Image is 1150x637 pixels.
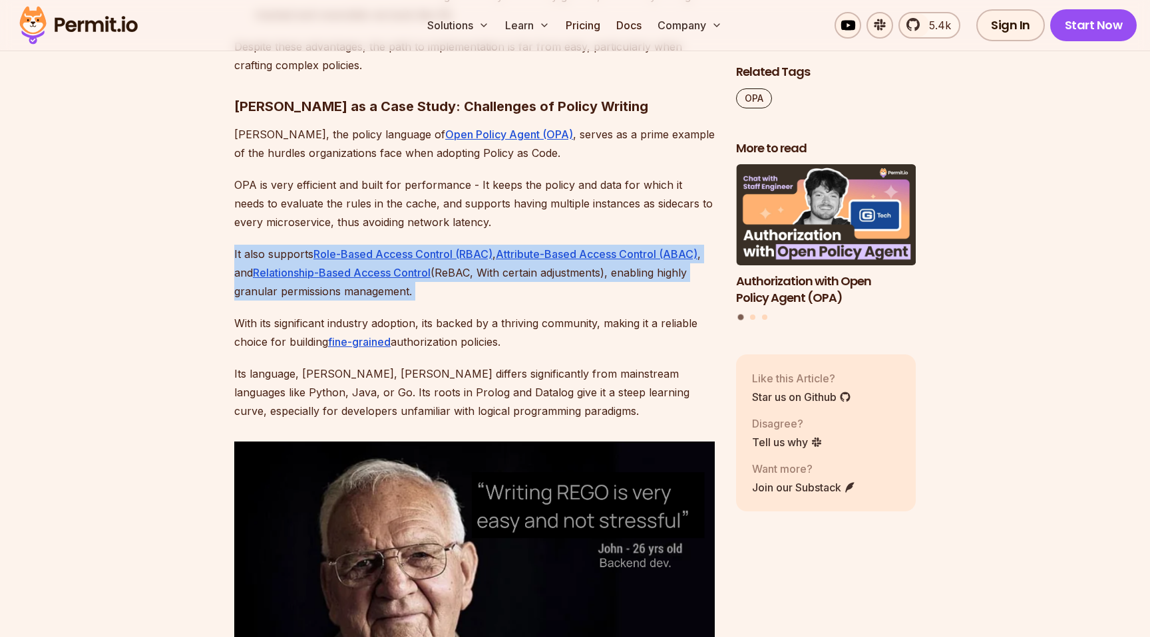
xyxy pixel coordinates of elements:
[1050,9,1137,41] a: Start Now
[234,314,715,351] p: With its significant industry adoption, its backed by a thriving community, making it a reliable ...
[921,17,951,33] span: 5.4k
[736,88,772,108] a: OPA
[13,3,144,48] img: Permit logo
[611,12,647,39] a: Docs
[976,9,1045,41] a: Sign In
[234,176,715,231] p: OPA is very efficient and built for performance - It keeps the policy and data for which it needs...
[752,461,856,477] p: Want more?
[762,315,767,320] button: Go to slide 3
[752,389,851,405] a: Star us on Github
[736,140,916,157] h2: More to read
[736,165,916,307] a: Authorization with Open Policy Agent (OPA)Authorization with Open Policy Agent (OPA)
[752,416,823,432] p: Disagree?
[234,37,715,74] p: Despite these advantages, the path to implementation is far from easy, particularly when crafting...
[313,247,492,261] a: Role-Based Access Control (RBAC)
[445,128,573,141] a: Open Policy Agent (OPA)
[234,364,715,420] p: Its language, [PERSON_NAME], [PERSON_NAME] differs significantly from mainstream languages like P...
[898,12,960,39] a: 5.4k
[736,165,916,322] div: Posts
[253,266,431,279] a: Relationship-Based Access Control
[234,98,648,114] strong: [PERSON_NAME] as a Case Study: Challenges of Policy Writing
[750,315,755,320] button: Go to slide 2
[422,12,494,39] button: Solutions
[234,125,715,162] p: [PERSON_NAME], the policy language of , serves as a prime example of the hurdles organizations fa...
[752,370,851,386] p: Like this Article?
[500,12,555,39] button: Learn
[652,12,727,39] button: Company
[736,273,916,307] h3: Authorization with Open Policy Agent (OPA)
[736,64,916,80] h2: Related Tags
[234,245,715,301] p: It also supports , , and (ReBAC, With certain adjustments), enabling highly granular permissions ...
[736,165,916,266] img: Authorization with Open Policy Agent (OPA)
[560,12,606,39] a: Pricing
[752,434,823,450] a: Tell us why
[496,247,697,261] a: Attribute-Based Access Control (ABAC)
[328,335,391,348] a: fine-grained
[752,479,856,495] a: Join our Substack
[738,315,744,320] button: Go to slide 1
[736,165,916,307] li: 1 of 3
